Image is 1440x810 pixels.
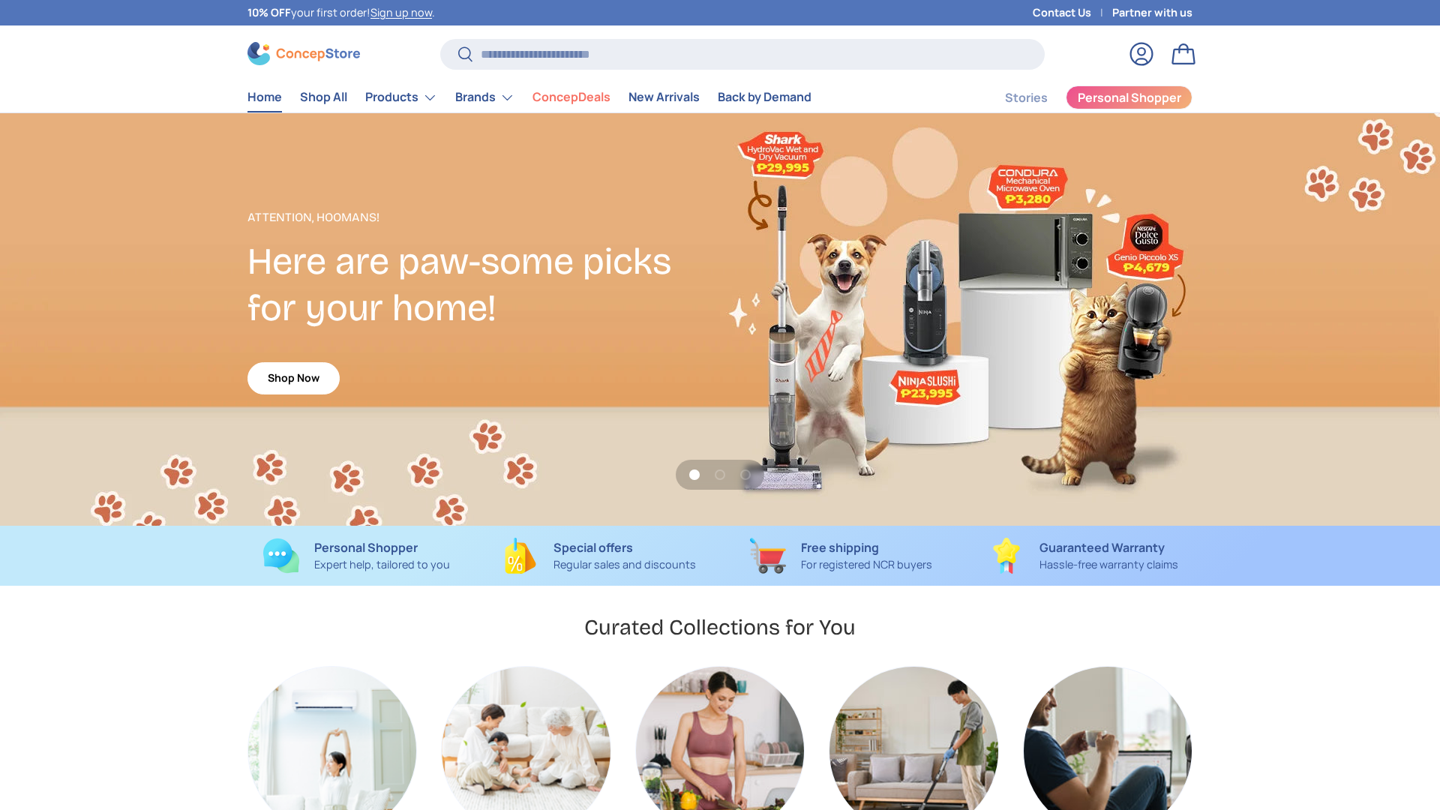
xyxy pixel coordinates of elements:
p: Attention, Hoomans! [247,208,720,226]
a: Back by Demand [718,82,811,112]
a: Partner with us [1112,4,1192,21]
h2: Here are paw-some picks for your home! [247,238,720,331]
p: Hassle-free warranty claims [1039,556,1178,573]
strong: Free shipping [801,539,879,556]
a: New Arrivals [628,82,700,112]
strong: 10% OFF [247,5,291,19]
a: Brands [455,82,514,112]
p: Expert help, tailored to you [314,556,450,573]
p: Regular sales and discounts [553,556,696,573]
a: Special offers Regular sales and discounts [490,538,708,574]
a: Shop All [300,82,347,112]
a: Stories [1005,83,1048,112]
summary: Products [356,82,446,112]
a: Contact Us [1033,4,1112,21]
span: Personal Shopper [1078,91,1181,103]
img: ConcepStore [247,42,360,65]
a: Home [247,82,282,112]
a: ConcepDeals [532,82,610,112]
nav: Secondary [969,82,1192,112]
strong: Guaranteed Warranty [1039,539,1165,556]
a: Personal Shopper [1066,85,1192,109]
nav: Primary [247,82,811,112]
a: Guaranteed Warranty Hassle-free warranty claims [974,538,1192,574]
a: Personal Shopper Expert help, tailored to you [247,538,466,574]
a: Shop Now [247,362,340,394]
p: your first order! . [247,4,435,21]
a: Products [365,82,437,112]
strong: Personal Shopper [314,539,418,556]
a: Sign up now [370,5,432,19]
strong: Special offers [553,539,633,556]
summary: Brands [446,82,523,112]
a: Free shipping For registered NCR buyers [732,538,950,574]
p: For registered NCR buyers [801,556,932,573]
h2: Curated Collections for You [584,613,856,641]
